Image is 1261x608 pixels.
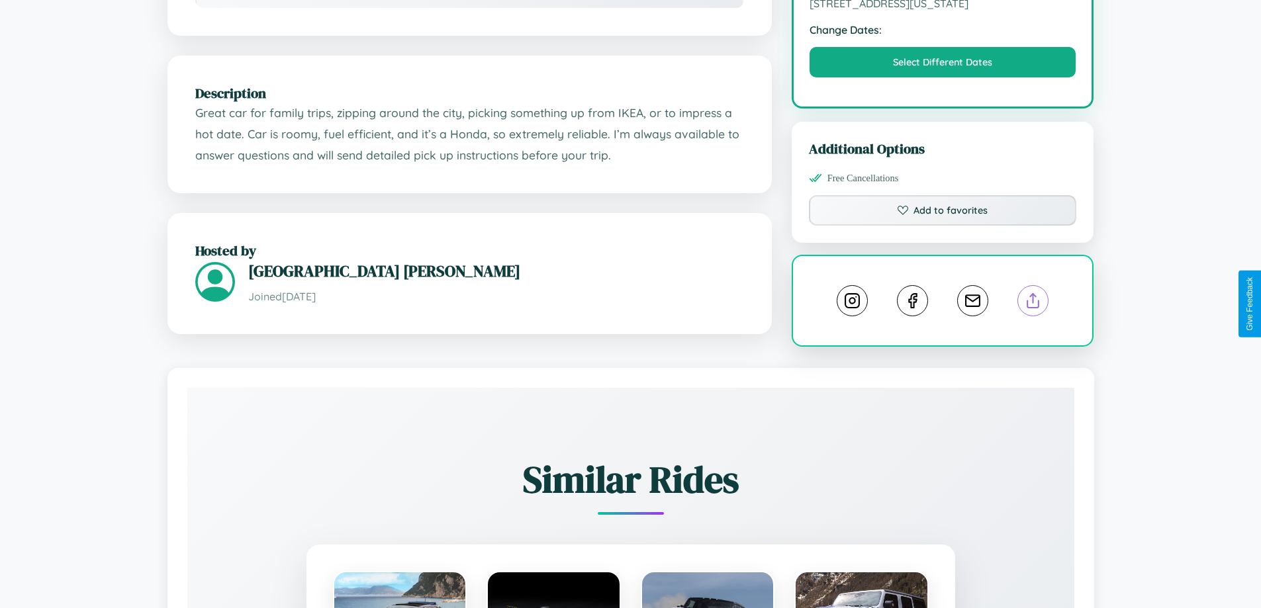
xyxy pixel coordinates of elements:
[248,287,744,306] p: Joined [DATE]
[195,241,744,260] h2: Hosted by
[248,260,744,282] h3: [GEOGRAPHIC_DATA] [PERSON_NAME]
[195,83,744,103] h2: Description
[809,139,1077,158] h3: Additional Options
[195,103,744,165] p: Great car for family trips, zipping around the city, picking something up from IKEA, or to impres...
[810,23,1076,36] strong: Change Dates:
[1245,277,1254,331] div: Give Feedback
[234,454,1028,505] h2: Similar Rides
[810,47,1076,77] button: Select Different Dates
[809,195,1077,226] button: Add to favorites
[827,173,899,184] span: Free Cancellations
